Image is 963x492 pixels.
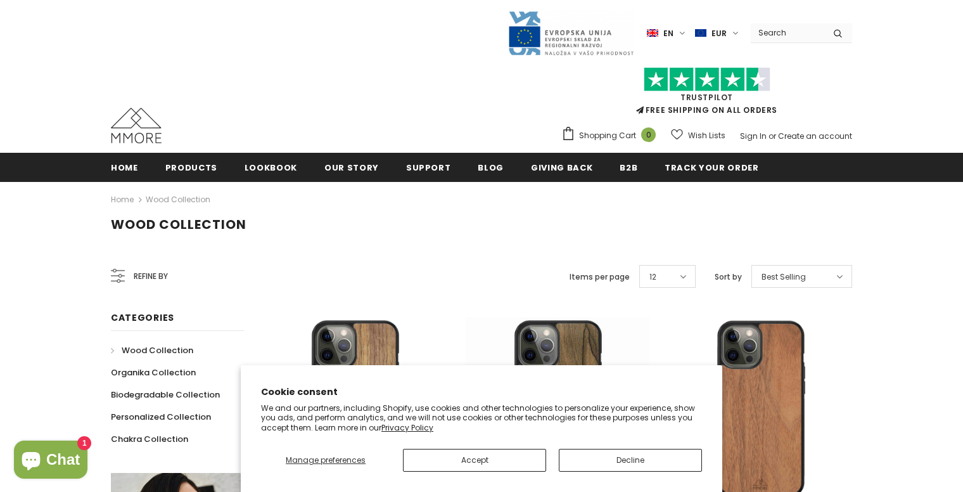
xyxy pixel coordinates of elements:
img: Javni Razpis [507,10,634,56]
span: Refine by [134,269,168,283]
button: Accept [403,449,546,472]
a: Wood Collection [146,194,210,205]
a: Home [111,192,134,207]
span: Giving back [531,162,592,174]
span: or [768,131,776,141]
a: Home [111,153,138,181]
button: Decline [559,449,702,472]
label: Items per page [570,271,630,283]
a: Javni Razpis [507,27,634,38]
span: Shopping Cart [579,129,636,142]
a: Sign In [740,131,767,141]
a: Wish Lists [671,124,725,146]
label: Sort by [715,271,742,283]
a: Products [165,153,217,181]
a: Shopping Cart 0 [561,126,662,145]
span: Our Story [324,162,379,174]
span: Personalized Collection [111,411,211,423]
span: Products [165,162,217,174]
a: Trustpilot [680,92,733,103]
img: i-lang-1.png [647,28,658,39]
a: support [406,153,451,181]
a: Our Story [324,153,379,181]
span: 0 [641,127,656,142]
a: Personalized Collection [111,406,211,428]
img: MMORE Cases [111,108,162,143]
span: FREE SHIPPING ON ALL ORDERS [561,73,852,115]
input: Search Site [751,23,824,42]
span: Wood Collection [122,344,193,356]
span: Blog [478,162,504,174]
a: B2B [620,153,637,181]
button: Manage preferences [261,449,390,472]
span: EUR [711,27,727,40]
span: Wish Lists [688,129,725,142]
span: Chakra Collection [111,433,188,445]
span: Categories [111,311,174,324]
a: Blog [478,153,504,181]
inbox-online-store-chat: Shopify online store chat [10,441,91,482]
span: support [406,162,451,174]
span: en [663,27,673,40]
a: Lookbook [245,153,297,181]
a: Giving back [531,153,592,181]
a: Wood Collection [111,339,193,361]
a: Biodegradable Collection [111,384,220,406]
span: Home [111,162,138,174]
a: Track your order [665,153,758,181]
span: Track your order [665,162,758,174]
h2: Cookie consent [261,385,702,399]
a: Chakra Collection [111,428,188,450]
span: Wood Collection [111,216,246,233]
a: Organika Collection [111,361,196,384]
span: Best Selling [762,271,806,283]
span: Biodegradable Collection [111,389,220,401]
span: Lookbook [245,162,297,174]
span: 12 [649,271,656,283]
a: Privacy Policy [381,422,433,433]
p: We and our partners, including Shopify, use cookies and other technologies to personalize your ex... [261,403,702,433]
span: Organika Collection [111,366,196,379]
span: B2B [620,162,637,174]
span: Manage preferences [286,455,366,465]
a: Create an account [778,131,852,141]
img: Trust Pilot Stars [644,67,770,92]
